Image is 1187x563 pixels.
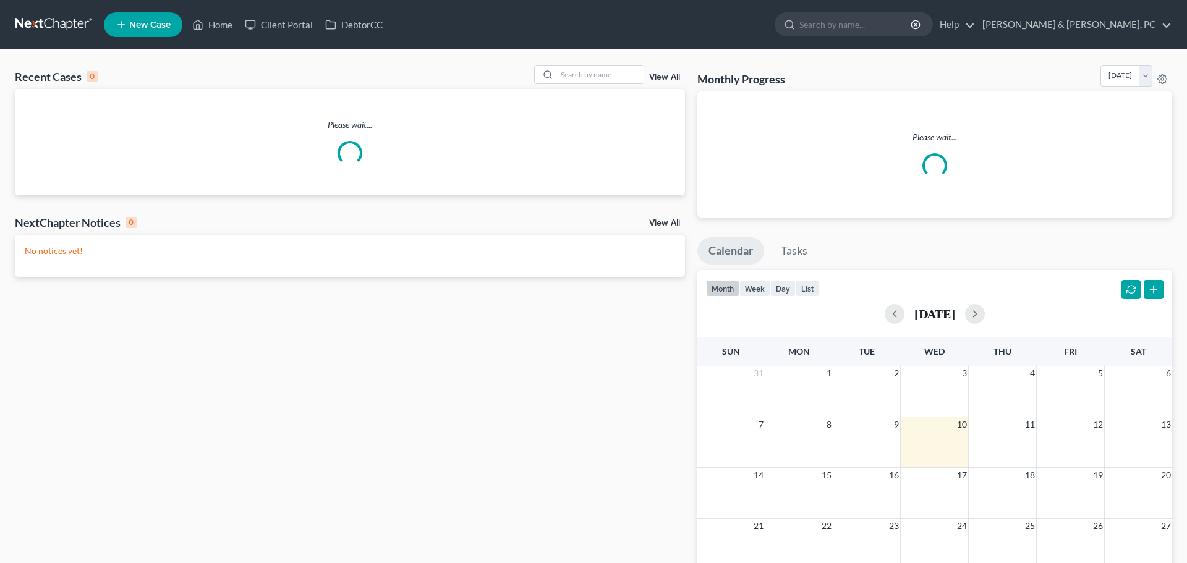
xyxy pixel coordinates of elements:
span: 12 [1092,417,1104,432]
span: Sun [722,346,740,357]
span: 25 [1024,519,1036,533]
span: 22 [820,519,833,533]
a: Home [186,14,239,36]
button: list [796,280,819,297]
span: 6 [1165,366,1172,381]
span: 7 [757,417,765,432]
span: 11 [1024,417,1036,432]
div: 0 [126,217,137,228]
div: Recent Cases [15,69,98,84]
span: 15 [820,468,833,483]
span: Fri [1064,346,1077,357]
h2: [DATE] [914,307,955,320]
span: 27 [1160,519,1172,533]
span: Thu [993,346,1011,357]
span: Wed [924,346,945,357]
span: 21 [752,519,765,533]
button: week [739,280,770,297]
div: 0 [87,71,98,82]
span: Mon [788,346,810,357]
span: 20 [1160,468,1172,483]
button: month [706,280,739,297]
span: 31 [752,366,765,381]
span: 8 [825,417,833,432]
span: 16 [888,468,900,483]
span: Sat [1131,346,1146,357]
span: 4 [1029,366,1036,381]
a: Calendar [697,237,764,265]
span: 2 [893,366,900,381]
a: [PERSON_NAME] & [PERSON_NAME], PC [976,14,1172,36]
span: 24 [956,519,968,533]
span: 14 [752,468,765,483]
span: 3 [961,366,968,381]
a: View All [649,219,680,227]
span: Tue [859,346,875,357]
span: 13 [1160,417,1172,432]
span: 18 [1024,468,1036,483]
p: No notices yet! [25,245,675,257]
a: Help [934,14,975,36]
span: 10 [956,417,968,432]
span: 17 [956,468,968,483]
span: 19 [1092,468,1104,483]
a: Client Portal [239,14,319,36]
div: NextChapter Notices [15,215,137,230]
h3: Monthly Progress [697,72,785,87]
span: 9 [893,417,900,432]
input: Search by name... [557,66,644,83]
p: Please wait... [707,131,1162,143]
span: 1 [825,366,833,381]
a: DebtorCC [319,14,389,36]
a: View All [649,73,680,82]
button: day [770,280,796,297]
input: Search by name... [799,13,913,36]
p: Please wait... [15,119,685,131]
span: New Case [129,20,171,30]
a: Tasks [770,237,819,265]
span: 23 [888,519,900,533]
span: 26 [1092,519,1104,533]
span: 5 [1097,366,1104,381]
